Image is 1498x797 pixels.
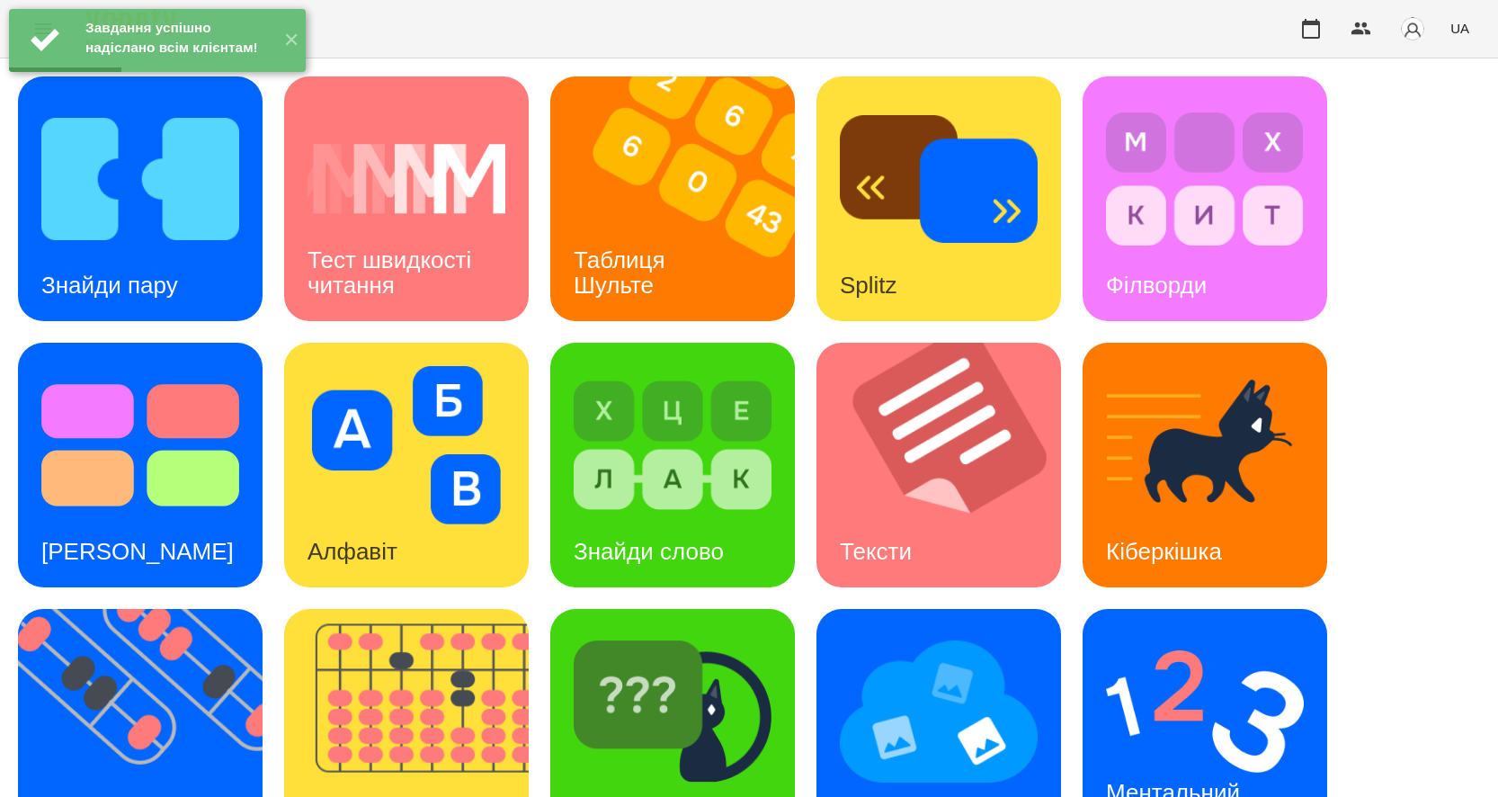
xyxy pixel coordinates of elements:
a: ФілвордиФілворди [1083,76,1327,321]
img: Таблиця Шульте [550,76,817,321]
img: avatar_s.png [1400,16,1425,41]
span: UA [1450,19,1469,38]
button: UA [1443,12,1476,45]
a: ТекстиТексти [816,343,1061,587]
img: Ментальний рахунок [1106,632,1304,791]
a: Таблиця ШультеТаблиця Шульте [550,76,795,321]
a: Знайди словоЗнайди слово [550,343,795,587]
img: Тест швидкості читання [308,100,505,258]
h3: Тест швидкості читання [308,246,477,298]
img: Тест Струпа [41,366,239,524]
img: Мнемотехніка [840,632,1038,791]
h3: Тексти [840,538,912,565]
img: Кіберкішка [1106,366,1304,524]
img: Філворди [1106,100,1304,258]
h3: Алфавіт [308,538,397,565]
img: Знайди пару [41,100,239,258]
img: Знайди Кіберкішку [574,632,771,791]
div: Завдання успішно надіслано всім клієнтам! [85,18,270,58]
a: Тест Струпа[PERSON_NAME] [18,343,263,587]
a: SplitzSplitz [816,76,1061,321]
h3: Знайди пару [41,272,178,299]
img: Алфавіт [308,366,505,524]
img: Знайди слово [574,366,771,524]
h3: Таблиця Шульте [574,246,672,298]
h3: Знайди слово [574,538,724,565]
h3: Філворди [1106,272,1207,299]
a: Тест швидкості читанняТест швидкості читання [284,76,529,321]
h3: Кіберкішка [1106,538,1222,565]
h3: Splitz [840,272,897,299]
a: КіберкішкаКіберкішка [1083,343,1327,587]
img: Splitz [840,100,1038,258]
a: АлфавітАлфавіт [284,343,529,587]
img: Тексти [816,343,1083,587]
h3: [PERSON_NAME] [41,538,234,565]
a: Знайди паруЗнайди пару [18,76,263,321]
